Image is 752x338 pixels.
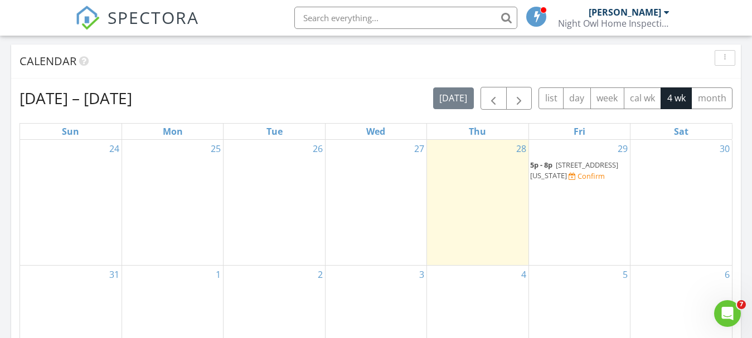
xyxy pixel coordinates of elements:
[630,140,732,265] td: Go to August 30, 2025
[433,87,474,109] button: [DATE]
[624,87,662,109] button: cal wk
[661,87,692,109] button: 4 wk
[530,160,618,180] span: [STREET_ADDRESS][US_STATE]
[590,87,624,109] button: week
[107,140,122,158] a: Go to August 24, 2025
[589,7,661,18] div: [PERSON_NAME]
[506,87,532,110] button: Next
[672,124,691,139] a: Saturday
[563,87,591,109] button: day
[714,300,741,327] iframe: Intercom live chat
[75,6,100,30] img: The Best Home Inspection Software - Spectora
[60,124,81,139] a: Sunday
[316,266,325,283] a: Go to September 2, 2025
[514,140,528,158] a: Go to August 28, 2025
[722,266,732,283] a: Go to September 6, 2025
[569,171,605,182] a: Confirm
[737,300,746,309] span: 7
[427,140,528,265] td: Go to August 28, 2025
[691,87,732,109] button: month
[20,87,132,109] h2: [DATE] – [DATE]
[208,140,223,158] a: Go to August 25, 2025
[538,87,564,109] button: list
[214,266,223,283] a: Go to September 1, 2025
[530,160,618,180] a: 5p - 8p [STREET_ADDRESS][US_STATE]
[615,140,630,158] a: Go to August 29, 2025
[481,87,507,110] button: Previous
[717,140,732,158] a: Go to August 30, 2025
[620,266,630,283] a: Go to September 5, 2025
[20,140,122,265] td: Go to August 24, 2025
[417,266,426,283] a: Go to September 3, 2025
[20,53,76,68] span: Calendar
[325,140,426,265] td: Go to August 27, 2025
[108,6,199,29] span: SPECTORA
[558,18,669,29] div: Night Owl Home Inspections
[294,7,517,29] input: Search everything...
[264,124,285,139] a: Tuesday
[571,124,588,139] a: Friday
[310,140,325,158] a: Go to August 26, 2025
[75,15,199,38] a: SPECTORA
[364,124,387,139] a: Wednesday
[530,159,629,183] a: 5p - 8p [STREET_ADDRESS][US_STATE] Confirm
[412,140,426,158] a: Go to August 27, 2025
[467,124,488,139] a: Thursday
[224,140,325,265] td: Go to August 26, 2025
[578,172,605,180] div: Confirm
[528,140,630,265] td: Go to August 29, 2025
[161,124,185,139] a: Monday
[519,266,528,283] a: Go to September 4, 2025
[122,140,223,265] td: Go to August 25, 2025
[107,266,122,283] a: Go to August 31, 2025
[530,160,552,170] span: 5p - 8p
